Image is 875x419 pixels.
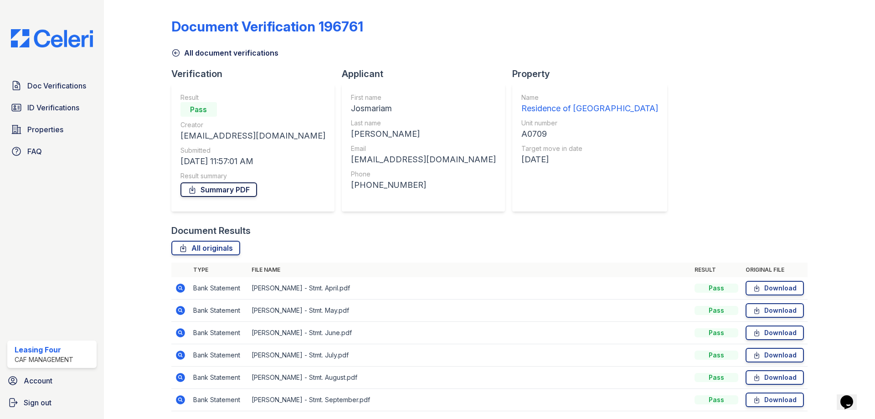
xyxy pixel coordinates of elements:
[521,128,658,140] div: A0709
[521,153,658,166] div: [DATE]
[27,146,42,157] span: FAQ
[695,306,738,315] div: Pass
[746,370,804,385] a: Download
[248,300,691,322] td: [PERSON_NAME] - Stmt. May.pdf
[4,372,100,390] a: Account
[695,328,738,337] div: Pass
[7,142,97,160] a: FAQ
[180,120,325,129] div: Creator
[190,263,248,277] th: Type
[521,102,658,115] div: Residence of [GEOGRAPHIC_DATA]
[351,153,496,166] div: [EMAIL_ADDRESS][DOMAIN_NAME]
[180,171,325,181] div: Result summary
[171,47,278,58] a: All document verifications
[746,393,804,407] a: Download
[248,344,691,367] td: [PERSON_NAME] - Stmt. July.pdf
[27,102,79,113] span: ID Verifications
[248,367,691,389] td: [PERSON_NAME] - Stmt. August.pdf
[24,397,51,408] span: Sign out
[15,355,73,364] div: CAF Management
[180,182,257,197] a: Summary PDF
[248,322,691,344] td: [PERSON_NAME] - Stmt. June.pdf
[190,300,248,322] td: Bank Statement
[190,389,248,411] td: Bank Statement
[248,263,691,277] th: File name
[248,389,691,411] td: [PERSON_NAME] - Stmt. September.pdf
[746,303,804,318] a: Download
[351,93,496,102] div: First name
[190,322,248,344] td: Bank Statement
[521,119,658,128] div: Unit number
[190,277,248,300] td: Bank Statement
[4,29,100,47] img: CE_Logo_Blue-a8612792a0a2168367f1c8372b55b34899dd931a85d93a1a3d3e32e68fde9ad4.png
[190,367,248,389] td: Bank Statement
[351,179,496,191] div: [PHONE_NUMBER]
[351,102,496,115] div: Josmariam
[695,284,738,293] div: Pass
[351,128,496,140] div: [PERSON_NAME]
[180,155,325,168] div: [DATE] 11:57:01 AM
[512,67,674,80] div: Property
[521,93,658,115] a: Name Residence of [GEOGRAPHIC_DATA]
[27,80,86,91] span: Doc Verifications
[171,18,363,35] div: Document Verification 196761
[180,93,325,102] div: Result
[180,102,217,117] div: Pass
[837,383,866,410] iframe: chat widget
[746,326,804,340] a: Download
[695,351,738,360] div: Pass
[180,129,325,142] div: [EMAIL_ADDRESS][DOMAIN_NAME]
[746,348,804,362] a: Download
[521,144,658,153] div: Target move in date
[171,241,240,255] a: All originals
[7,98,97,117] a: ID Verifications
[4,393,100,412] a: Sign out
[27,124,63,135] span: Properties
[351,119,496,128] div: Last name
[24,375,52,386] span: Account
[171,67,342,80] div: Verification
[742,263,808,277] th: Original file
[15,344,73,355] div: Leasing Four
[7,120,97,139] a: Properties
[351,170,496,179] div: Phone
[248,277,691,300] td: [PERSON_NAME] - Stmt. April.pdf
[695,395,738,404] div: Pass
[171,224,251,237] div: Document Results
[746,281,804,295] a: Download
[695,373,738,382] div: Pass
[521,93,658,102] div: Name
[691,263,742,277] th: Result
[190,344,248,367] td: Bank Statement
[351,144,496,153] div: Email
[180,146,325,155] div: Submitted
[342,67,512,80] div: Applicant
[7,77,97,95] a: Doc Verifications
